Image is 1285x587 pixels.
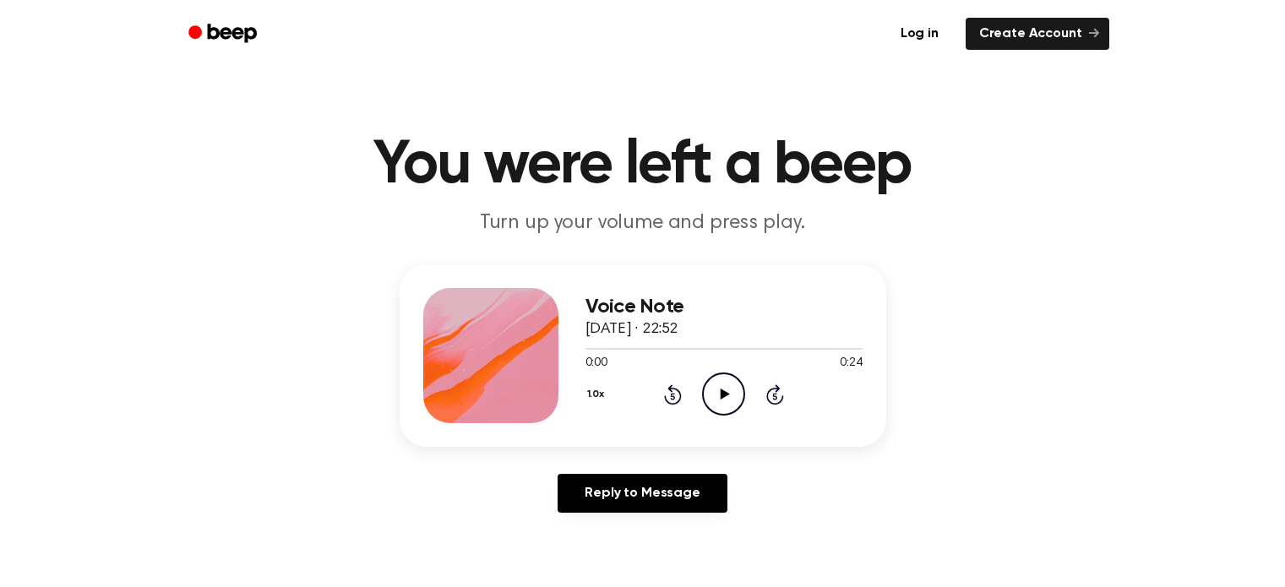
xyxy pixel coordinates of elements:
a: Log in [884,14,956,53]
p: Turn up your volume and press play. [319,209,967,237]
button: 1.0x [585,380,611,409]
h3: Voice Note [585,296,863,318]
span: [DATE] · 22:52 [585,322,678,337]
a: Reply to Message [558,474,727,513]
span: 0:24 [840,355,862,372]
a: Create Account [966,18,1109,50]
a: Beep [177,18,272,51]
h1: You were left a beep [210,135,1075,196]
span: 0:00 [585,355,607,372]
